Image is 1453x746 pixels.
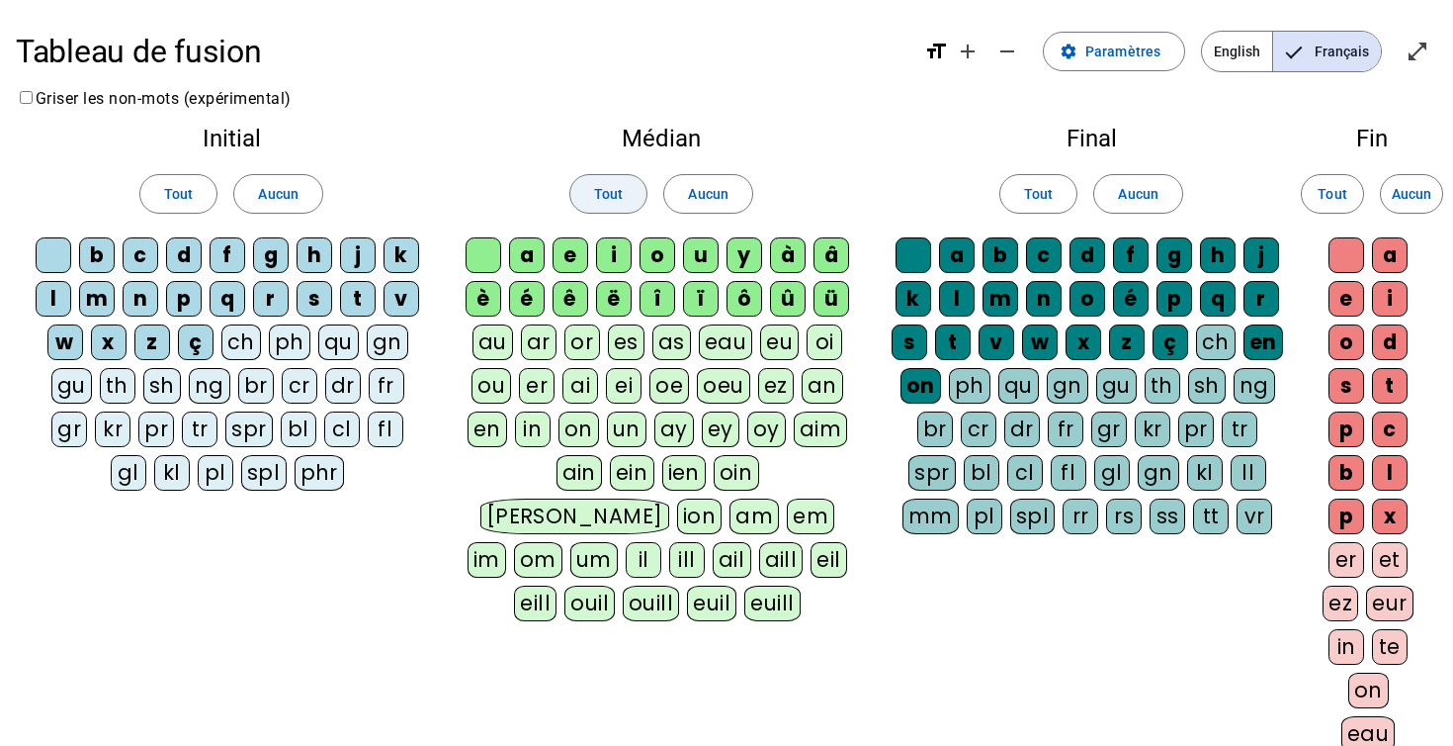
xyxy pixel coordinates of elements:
div: t [935,325,971,360]
div: dr [325,368,361,404]
span: Tout [1024,182,1053,206]
div: s [892,325,927,360]
div: ien [662,455,707,491]
div: o [640,237,675,273]
div: è [466,281,501,317]
div: gn [1047,368,1088,404]
div: au [472,325,513,360]
div: on [1348,673,1389,708]
div: an [802,368,843,404]
div: tt [1193,499,1229,534]
div: ion [677,499,723,534]
div: gl [111,455,146,491]
div: p [1156,281,1192,317]
div: ou [471,368,511,404]
div: oe [649,368,689,404]
div: eu [760,325,799,360]
div: oy [747,412,786,447]
div: gr [1091,412,1127,447]
div: p [166,281,202,317]
span: Tout [164,182,193,206]
div: euil [687,586,736,621]
div: as [652,325,691,360]
div: om [514,542,562,578]
div: w [1022,325,1058,360]
mat-icon: settings [1060,43,1077,60]
div: l [939,281,975,317]
div: s [297,281,332,317]
div: b [983,237,1018,273]
span: Aucun [688,182,727,206]
div: gn [1138,455,1179,491]
div: pl [967,499,1002,534]
div: q [1200,281,1236,317]
span: Tout [594,182,623,206]
div: il [626,542,661,578]
div: m [983,281,1018,317]
div: spl [241,455,287,491]
div: et [1372,542,1408,578]
button: Aucun [233,174,322,214]
div: in [1328,629,1364,665]
div: ill [669,542,705,578]
div: te [1372,629,1408,665]
div: in [515,412,551,447]
mat-icon: format_size [924,40,948,63]
div: r [1243,281,1279,317]
div: r [253,281,289,317]
div: on [558,412,599,447]
div: ü [813,281,849,317]
div: th [100,368,135,404]
div: kr [95,412,130,447]
div: m [79,281,115,317]
span: Aucun [1118,182,1157,206]
div: on [900,368,941,404]
div: o [1069,281,1105,317]
div: ez [1323,586,1358,621]
button: Tout [569,174,647,214]
div: em [787,499,834,534]
div: am [729,499,779,534]
div: â [813,237,849,273]
div: cl [1007,455,1043,491]
div: oin [714,455,759,491]
div: gu [51,368,92,404]
button: Aucun [1380,174,1443,214]
div: w [47,325,83,360]
div: n [1026,281,1062,317]
div: b [1328,455,1364,491]
div: bl [281,412,316,447]
h1: Tableau de fusion [16,20,908,83]
div: gu [1096,368,1137,404]
div: a [1372,237,1408,273]
div: ouil [564,586,615,621]
mat-icon: remove [995,40,1019,63]
div: phr [295,455,345,491]
div: er [1328,542,1364,578]
div: es [608,325,644,360]
div: l [36,281,71,317]
div: p [1328,499,1364,534]
div: p [1328,412,1364,447]
div: sh [143,368,181,404]
div: t [340,281,376,317]
div: ez [758,368,794,404]
div: ll [1231,455,1266,491]
div: ç [1153,325,1188,360]
span: English [1202,32,1272,71]
div: l [1372,455,1408,491]
div: um [570,542,618,578]
div: pr [138,412,174,447]
div: pr [1178,412,1214,447]
div: h [297,237,332,273]
div: or [564,325,600,360]
div: cr [282,368,317,404]
div: im [468,542,506,578]
button: Paramètres [1043,32,1185,71]
div: s [1328,368,1364,404]
div: ar [521,325,556,360]
div: br [917,412,953,447]
button: Aucun [663,174,752,214]
div: e [553,237,588,273]
div: i [1372,281,1408,317]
